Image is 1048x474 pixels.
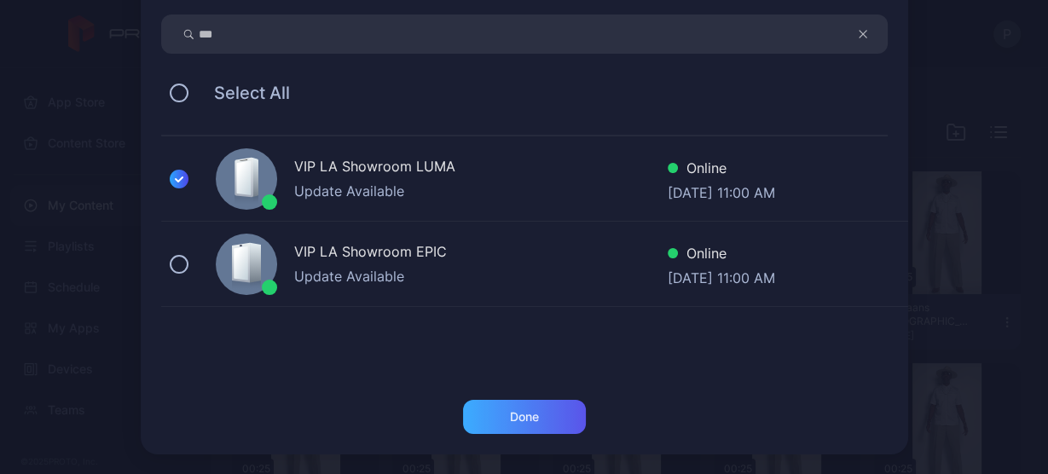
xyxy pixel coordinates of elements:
[668,268,775,285] div: [DATE] 11:00 AM
[197,83,290,103] span: Select All
[294,181,668,201] div: Update Available
[510,410,539,424] div: Done
[294,156,668,181] div: VIP LA Showroom LUMA
[294,266,668,286] div: Update Available
[668,243,775,268] div: Online
[463,400,586,434] button: Done
[294,241,668,266] div: VIP LA Showroom EPIC
[668,158,775,182] div: Online
[668,182,775,199] div: [DATE] 11:00 AM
